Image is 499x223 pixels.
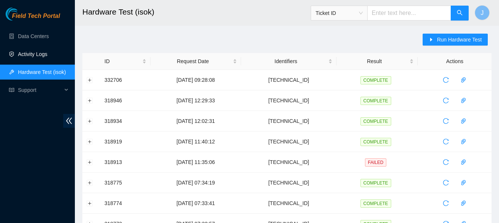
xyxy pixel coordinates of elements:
button: paper-clip [457,115,469,127]
button: caret-rightRun Hardware Test [423,34,488,46]
button: Expand row [87,97,93,103]
button: reload [440,156,452,168]
span: reload [440,200,451,206]
td: [DATE] 11:35:06 [150,152,241,173]
input: Enter text here... [367,6,451,21]
span: read [9,87,14,93]
a: Hardware Test (isok) [18,69,66,75]
td: [DATE] 12:02:31 [150,111,241,131]
span: Field Tech Portal [12,13,60,20]
span: reload [440,97,451,103]
button: paper-clip [457,74,469,86]
td: 318946 [100,90,150,111]
button: reload [440,136,452,148]
button: Expand row [87,180,93,186]
span: reload [440,159,451,165]
img: Akamai Technologies [6,7,38,21]
button: reload [440,95,452,106]
a: Data Centers [18,33,49,39]
button: reload [440,74,452,86]
span: paper-clip [458,139,469,145]
button: paper-clip [457,197,469,209]
span: COMPLETE [360,97,391,105]
td: [DATE] 09:28:08 [150,70,241,90]
td: 318774 [100,193,150,214]
span: Support [18,83,62,97]
button: paper-clip [457,95,469,106]
a: Activity Logs [18,51,48,57]
td: [DATE] 07:34:19 [150,173,241,193]
span: FAILED [365,158,386,167]
td: 332706 [100,70,150,90]
td: 318775 [100,173,150,193]
span: COMPLETE [360,138,391,146]
td: [TECHNICAL_ID] [241,70,337,90]
span: paper-clip [458,97,469,103]
span: paper-clip [458,180,469,186]
span: Ticket ID [316,7,363,19]
span: COMPLETE [360,117,391,126]
span: reload [440,118,451,124]
span: paper-clip [458,159,469,165]
td: 318919 [100,131,150,152]
span: Run Hardware Test [437,35,482,44]
span: reload [440,139,451,145]
span: reload [440,77,451,83]
td: 318934 [100,111,150,131]
button: J [475,5,490,20]
button: Expand row [87,77,93,83]
button: paper-clip [457,156,469,168]
button: paper-clip [457,177,469,189]
button: reload [440,197,452,209]
span: double-left [63,114,75,128]
span: COMPLETE [360,76,391,84]
td: [TECHNICAL_ID] [241,193,337,214]
button: Expand row [87,200,93,206]
button: paper-clip [457,136,469,148]
span: paper-clip [458,200,469,206]
button: search [451,6,469,21]
button: Expand row [87,139,93,145]
td: [DATE] 11:40:12 [150,131,241,152]
td: 318913 [100,152,150,173]
span: reload [440,180,451,186]
button: Expand row [87,118,93,124]
span: COMPLETE [360,179,391,187]
td: [DATE] 07:33:41 [150,193,241,214]
td: [TECHNICAL_ID] [241,152,337,173]
td: [TECHNICAL_ID] [241,111,337,131]
button: Expand row [87,159,93,165]
td: [TECHNICAL_ID] [241,173,337,193]
span: COMPLETE [360,199,391,208]
span: caret-right [429,37,434,43]
span: paper-clip [458,77,469,83]
span: search [457,10,463,17]
button: reload [440,115,452,127]
a: Akamai TechnologiesField Tech Portal [6,13,60,23]
button: reload [440,177,452,189]
td: [TECHNICAL_ID] [241,131,337,152]
span: J [481,8,484,18]
td: [DATE] 12:29:33 [150,90,241,111]
span: paper-clip [458,118,469,124]
th: Actions [418,53,492,70]
td: [TECHNICAL_ID] [241,90,337,111]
